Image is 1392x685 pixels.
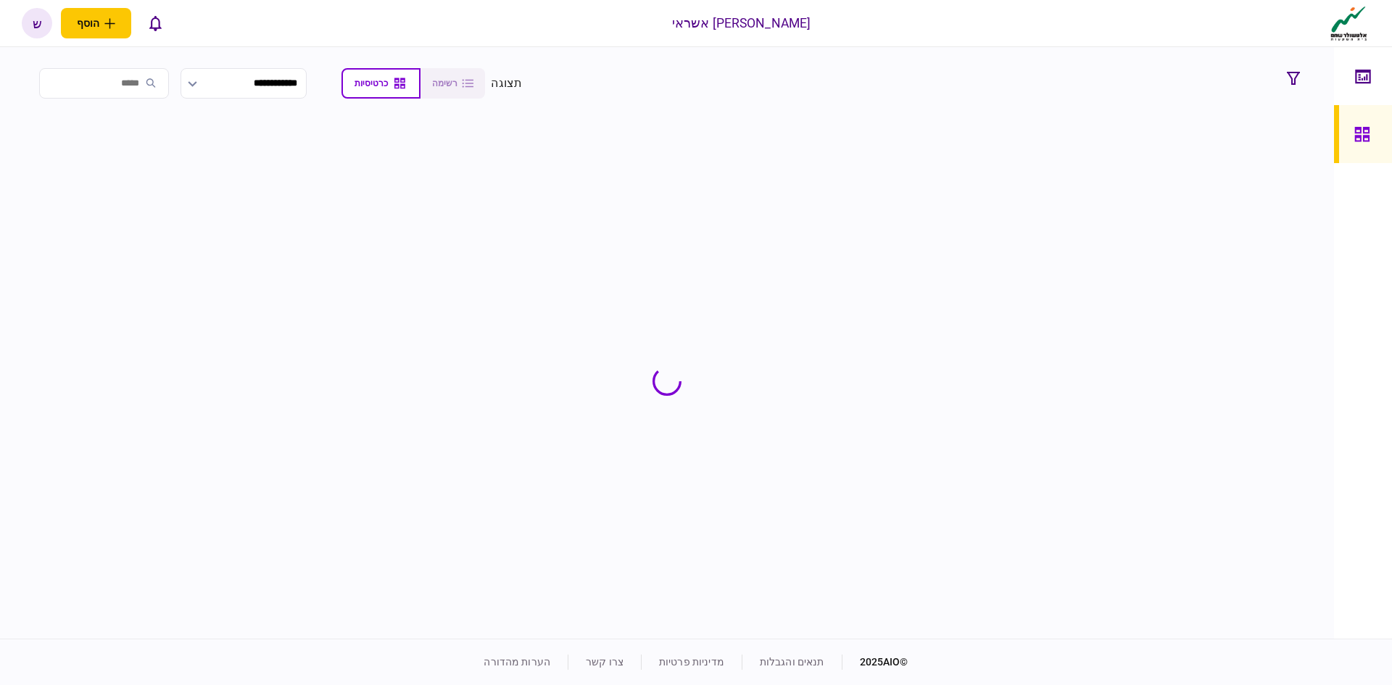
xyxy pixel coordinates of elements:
a: הערות מהדורה [484,656,550,668]
button: פתח תפריט להוספת לקוח [61,8,131,38]
button: רשימה [420,68,485,99]
a: צרו קשר [586,656,623,668]
a: תנאים והגבלות [760,656,824,668]
div: תצוגה [491,75,522,92]
span: כרטיסיות [355,78,388,88]
button: פתח רשימת התראות [140,8,170,38]
button: כרטיסיות [341,68,420,99]
a: מדיניות פרטיות [659,656,724,668]
img: client company logo [1327,5,1370,41]
div: [PERSON_NAME] אשראי [672,14,811,33]
span: רשימה [432,78,457,88]
button: ש [22,8,52,38]
div: © 2025 AIO [842,655,908,670]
